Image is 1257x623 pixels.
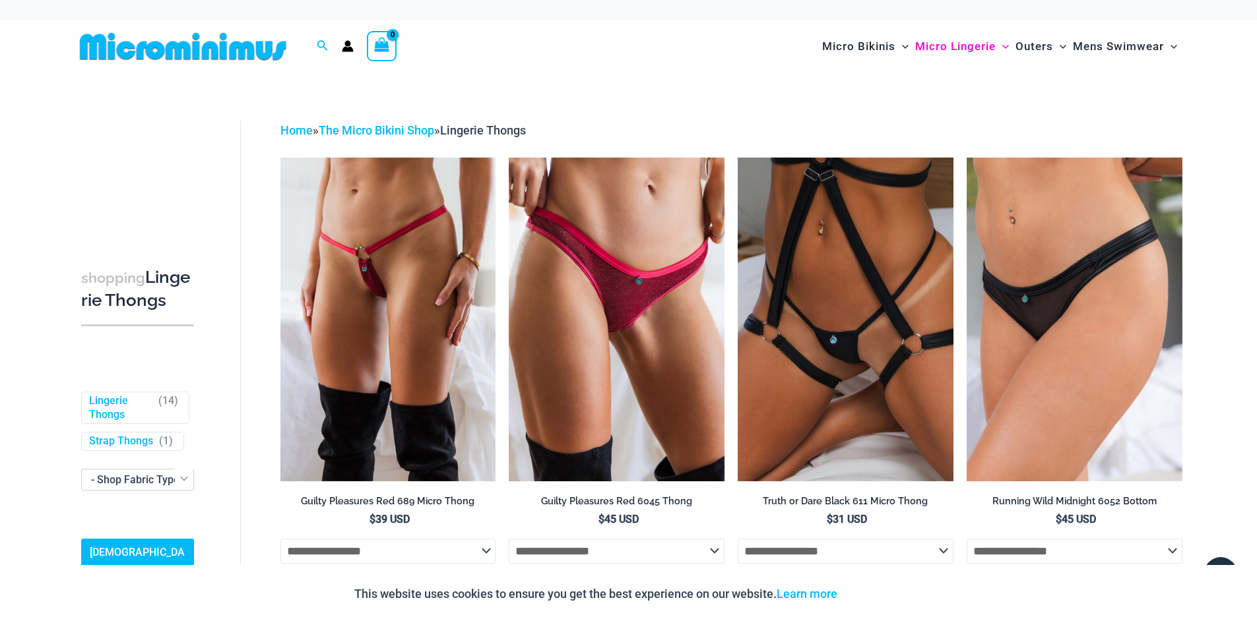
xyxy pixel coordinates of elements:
[996,30,1009,63] span: Menu Toggle
[354,584,837,604] p: This website uses cookies to ensure you get the best experience on our website.
[440,123,526,137] span: Lingerie Thongs
[1073,30,1164,63] span: Mens Swimwear
[912,26,1012,67] a: Micro LingerieMenu ToggleMenu Toggle
[738,495,953,508] h2: Truth or Dare Black 611 Micro Thong
[967,158,1182,481] a: Running Wild Midnight 6052 Bottom 01Running Wild Midnight 1052 Top 6052 Bottom 05Running Wild Mid...
[81,539,194,587] a: [DEMOGRAPHIC_DATA] Sizing Guide
[163,434,169,447] span: 1
[1053,30,1066,63] span: Menu Toggle
[1164,30,1177,63] span: Menu Toggle
[367,31,397,61] a: View Shopping Cart, empty
[967,158,1182,481] img: Running Wild Midnight 6052 Bottom 01
[1012,26,1070,67] a: OutersMenu ToggleMenu Toggle
[967,495,1182,508] h2: Running Wild Midnight 6052 Bottom
[89,394,152,422] a: Lingerie Thongs
[777,587,837,601] a: Learn more
[370,513,410,525] bdi: 39 USD
[280,123,526,137] span: » »
[1056,513,1096,525] bdi: 45 USD
[827,513,867,525] bdi: 31 USD
[280,495,496,512] a: Guilty Pleasures Red 689 Micro Thong
[159,434,173,448] span: ( )
[1070,26,1180,67] a: Mens SwimwearMenu ToggleMenu Toggle
[822,30,895,63] span: Micro Bikinis
[81,266,194,312] h3: Lingerie Thongs
[370,513,375,525] span: $
[509,158,725,481] a: Guilty Pleasures Red 6045 Thong 01Guilty Pleasures Red 6045 Thong 02Guilty Pleasures Red 6045 Tho...
[738,158,953,481] img: Truth or Dare Black Micro 02
[82,469,193,490] span: - Shop Fabric Type
[158,394,178,422] span: ( )
[819,26,912,67] a: Micro BikinisMenu ToggleMenu Toggle
[280,158,496,481] a: Guilty Pleasures Red 689 Micro 01Guilty Pleasures Red 689 Micro 02Guilty Pleasures Red 689 Micro 02
[1015,30,1053,63] span: Outers
[817,24,1183,69] nav: Site Navigation
[280,123,313,137] a: Home
[509,158,725,481] img: Guilty Pleasures Red 6045 Thong 01
[317,38,329,55] a: Search icon link
[738,495,953,512] a: Truth or Dare Black 611 Micro Thong
[319,123,434,137] a: The Micro Bikini Shop
[895,30,909,63] span: Menu Toggle
[509,495,725,508] h2: Guilty Pleasures Red 6045 Thong
[967,495,1182,512] a: Running Wild Midnight 6052 Bottom
[81,469,194,490] span: - Shop Fabric Type
[280,158,496,481] img: Guilty Pleasures Red 689 Micro 01
[509,495,725,512] a: Guilty Pleasures Red 6045 Thong
[827,513,833,525] span: $
[1056,513,1062,525] span: $
[598,513,604,525] span: $
[915,30,996,63] span: Micro Lingerie
[280,495,496,508] h2: Guilty Pleasures Red 689 Micro Thong
[342,40,354,52] a: Account icon link
[598,513,639,525] bdi: 45 USD
[738,158,953,481] a: Truth or Dare Black Micro 02Truth or Dare Black 1905 Bodysuit 611 Micro 12Truth or Dare Black 190...
[81,270,145,286] span: shopping
[89,434,153,448] a: Strap Thongs
[91,473,179,486] span: - Shop Fabric Type
[75,32,292,61] img: MM SHOP LOGO FLAT
[162,394,174,407] span: 14
[847,578,903,610] button: Accept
